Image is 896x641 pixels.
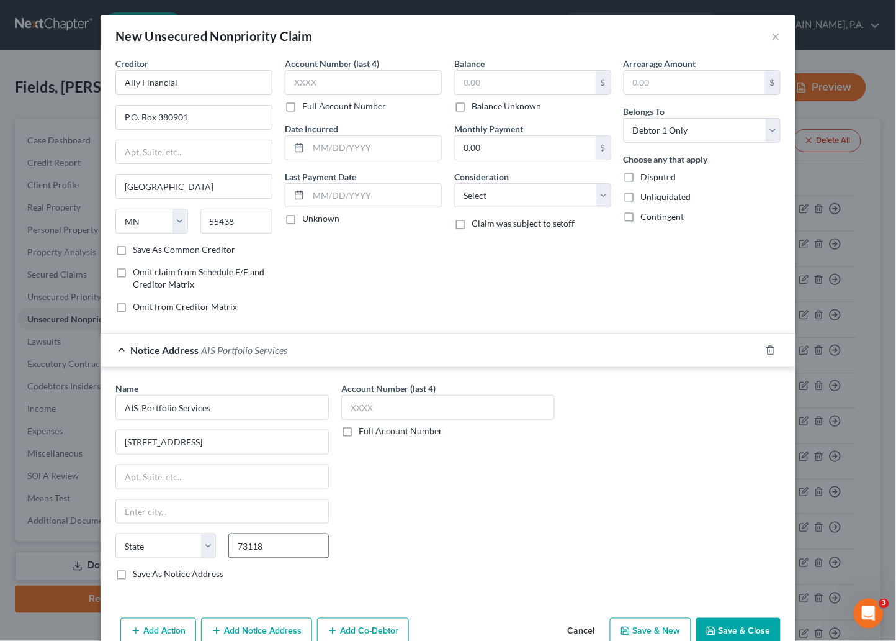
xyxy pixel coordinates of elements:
[115,395,329,420] input: Search by name...
[454,170,509,183] label: Consideration
[308,184,441,207] input: MM/DD/YYYY
[285,70,442,95] input: XXXX
[454,57,485,70] label: Balance
[772,29,781,43] button: ×
[879,599,889,609] span: 3
[624,57,696,70] label: Arrearage Amount
[285,57,379,70] label: Account Number (last 4)
[854,599,884,629] iframe: Intercom live chat
[133,301,237,312] span: Omit from Creditor Matrix
[455,71,596,94] input: 0.00
[308,136,441,160] input: MM/DD/YYYY
[285,122,338,135] label: Date Incurred
[341,395,555,420] input: XXXX
[116,106,272,129] input: Enter address...
[115,383,138,394] span: Name
[302,212,339,225] label: Unknown
[133,243,235,256] label: Save As Common Creditor
[115,27,312,45] div: New Unsecured Nonpriority Claim
[133,568,223,581] label: Save As Notice Address
[200,209,273,234] input: Enter zip...
[115,70,272,95] input: Search creditor by name...
[624,71,765,94] input: 0.00
[130,344,199,356] span: Notice Address
[116,175,272,198] input: Enter city...
[596,136,611,160] div: $
[454,122,523,135] label: Monthly Payment
[302,100,386,112] label: Full Account Number
[624,106,665,117] span: Belongs To
[228,534,329,558] input: Enter zip..
[472,100,541,112] label: Balance Unknown
[116,430,328,454] input: Enter address...
[472,218,575,229] span: Claim was subject to setoff
[285,170,356,183] label: Last Payment Date
[341,382,436,395] label: Account Number (last 4)
[115,58,148,69] span: Creditor
[455,136,596,160] input: 0.00
[116,140,272,164] input: Apt, Suite, etc...
[624,153,708,166] label: Choose any that apply
[116,465,328,489] input: Apt, Suite, etc...
[133,266,264,289] span: Omit claim from Schedule E/F and Creditor Matrix
[641,211,684,222] span: Contingent
[116,500,328,524] input: Enter city...
[641,191,691,202] span: Unliquidated
[596,71,611,94] div: $
[765,71,780,94] div: $
[641,171,676,182] span: Disputed
[359,425,442,437] label: Full Account Number
[201,344,287,356] span: AIS Portfolio Services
